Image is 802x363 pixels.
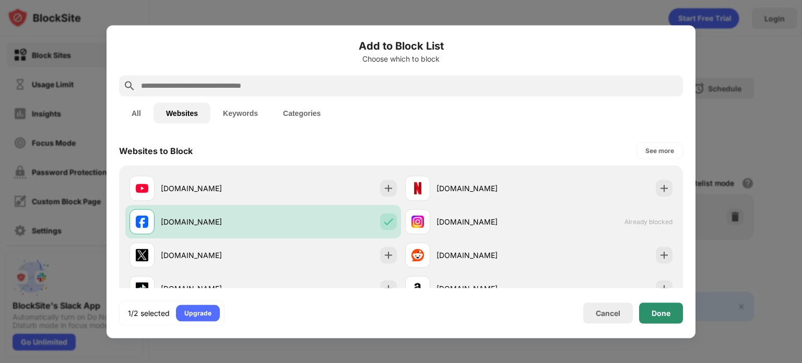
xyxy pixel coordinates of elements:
img: favicons [411,215,424,228]
div: Choose which to block [119,54,683,63]
img: favicons [411,249,424,261]
div: [DOMAIN_NAME] [161,183,263,194]
button: Keywords [210,102,270,123]
div: 1/2 selected [128,308,170,318]
div: [DOMAIN_NAME] [437,250,539,261]
img: favicons [136,182,148,194]
div: [DOMAIN_NAME] [161,283,263,294]
div: [DOMAIN_NAME] [437,283,539,294]
button: Categories [270,102,333,123]
div: Done [652,309,670,317]
div: [DOMAIN_NAME] [161,250,263,261]
img: favicons [411,182,424,194]
button: Websites [154,102,210,123]
img: favicons [136,282,148,295]
img: favicons [136,215,148,228]
img: search.svg [123,79,136,92]
div: [DOMAIN_NAME] [437,183,539,194]
img: favicons [411,282,424,295]
div: See more [645,145,674,156]
img: favicons [136,249,148,261]
button: All [119,102,154,123]
div: Cancel [596,309,620,318]
span: Already blocked [624,218,673,226]
div: [DOMAIN_NAME] [437,216,539,227]
div: Upgrade [184,308,211,318]
div: Websites to Block [119,145,193,156]
div: [DOMAIN_NAME] [161,216,263,227]
h6: Add to Block List [119,38,683,53]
